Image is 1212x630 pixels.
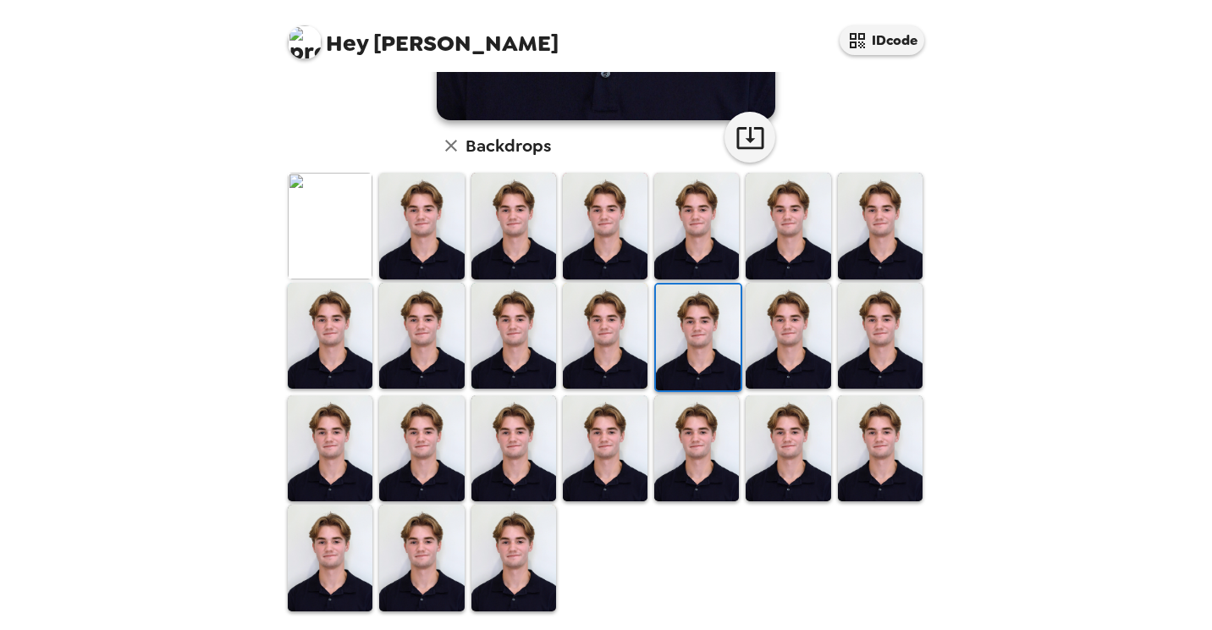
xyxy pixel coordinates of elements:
span: Hey [326,28,368,58]
button: IDcode [840,25,924,55]
h6: Backdrops [466,132,551,159]
span: [PERSON_NAME] [288,17,559,55]
img: profile pic [288,25,322,59]
img: Original [288,173,372,279]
